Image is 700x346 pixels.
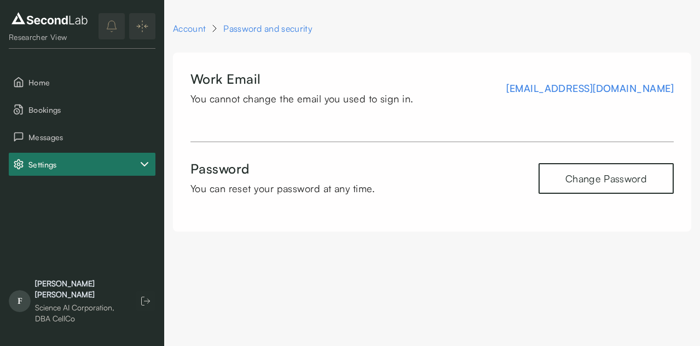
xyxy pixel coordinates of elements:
[506,81,674,96] div: [EMAIL_ADDRESS][DOMAIN_NAME]
[190,160,375,178] h4: Password
[129,13,155,39] button: Expand/Collapse sidebar
[28,131,151,143] span: Messages
[9,125,155,148] button: Messages
[99,13,125,39] button: notifications
[190,181,375,197] div: You can reset your password at any time.
[190,70,414,89] h4: Work Email
[9,153,155,176] button: Settings
[28,77,151,88] span: Home
[9,71,155,94] button: Home
[173,22,206,35] a: Account
[223,22,313,35] div: Password and security
[9,98,155,121] button: Bookings
[9,32,90,43] div: Researcher View
[190,91,414,107] div: You cannot change the email you used to sign in.
[9,10,90,27] img: logo
[9,153,155,176] div: Settings sub items
[28,104,151,116] span: Bookings
[28,159,138,170] span: Settings
[539,163,674,194] button: Change Password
